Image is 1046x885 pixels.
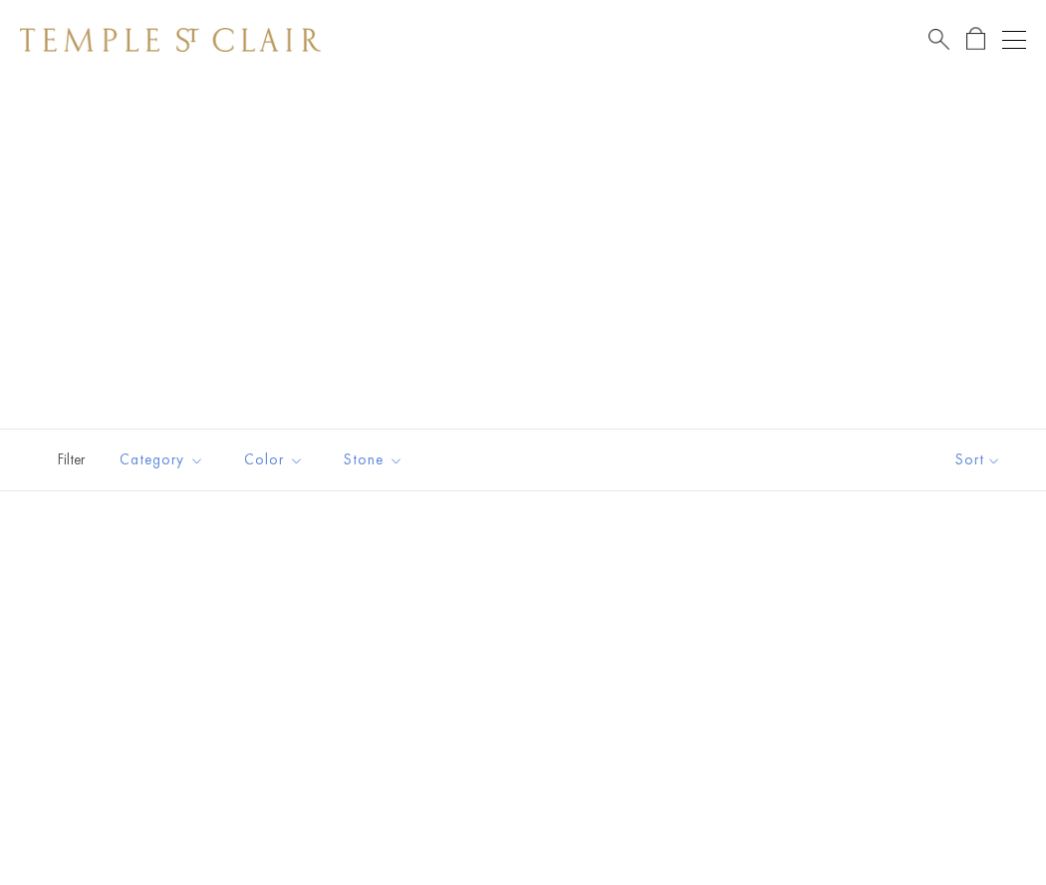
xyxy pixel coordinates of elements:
[911,430,1046,490] button: Show sort by
[105,438,219,482] button: Category
[966,27,985,52] a: Open Shopping Bag
[229,438,319,482] button: Color
[928,27,949,52] a: Search
[1002,28,1026,52] button: Open navigation
[110,447,219,472] span: Category
[20,28,321,52] img: Temple St. Clair
[334,447,418,472] span: Stone
[234,447,319,472] span: Color
[329,438,418,482] button: Stone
